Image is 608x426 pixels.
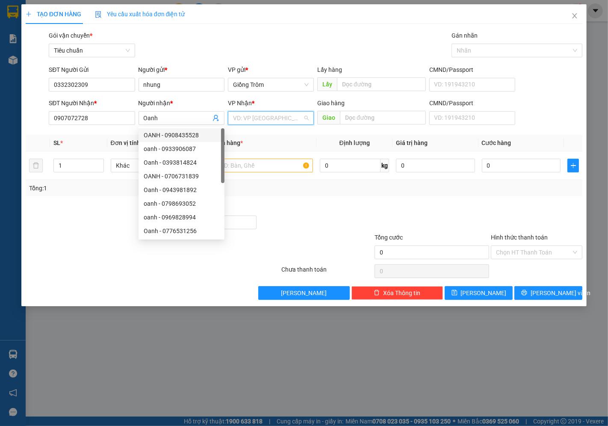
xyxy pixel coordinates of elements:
[3,56,51,72] span: 1 - Kiện vừa (đồ dùng)
[381,159,389,172] span: kg
[396,139,428,146] span: Giá trị hàng
[3,18,20,27] span: Trâm
[317,111,340,124] span: Giao
[144,130,219,140] div: OANH - 0908435528
[340,111,426,124] input: Dọc đường
[65,42,127,53] td: CC:
[139,197,224,210] div: oanh - 0798693052
[375,234,403,241] span: Tổng cước
[139,183,224,197] div: Oanh - 0943981892
[491,234,548,241] label: Hình thức thanh toán
[122,59,127,68] span: 1
[521,290,527,296] span: printer
[26,11,32,17] span: plus
[29,183,235,193] div: Tổng: 1
[26,11,81,18] span: TẠO ĐƠN HÀNG
[317,66,342,73] span: Lấy hàng
[228,100,252,106] span: VP Nhận
[144,213,219,222] div: oanh - 0969828994
[452,290,457,296] span: save
[482,139,511,146] span: Cước hàng
[281,288,327,298] span: [PERSON_NAME]
[144,144,219,154] div: oanh - 0933906087
[139,169,224,183] div: OANH - 0706731839
[317,77,337,91] span: Lấy
[281,265,374,280] div: Chưa thanh toán
[139,224,224,238] div: Oanh - 0776531256
[139,65,224,74] div: Người gửi
[66,9,127,17] p: Nhận:
[233,78,309,91] span: Giồng Trôm
[429,65,515,74] div: CMND/Passport
[54,44,130,57] span: Tiêu chuẩn
[337,77,426,91] input: Dọc đường
[563,4,587,28] button: Close
[144,226,219,236] div: Oanh - 0776531256
[258,286,350,300] button: [PERSON_NAME]
[139,98,224,108] div: Người nhận
[567,159,579,172] button: plus
[144,199,219,208] div: oanh - 0798693052
[29,159,43,172] button: delete
[84,9,106,17] span: Quận 5
[452,32,478,39] label: Gán nhãn
[66,18,79,27] span: Thư
[95,11,185,18] span: Yêu cầu xuất hóa đơn điện tử
[144,185,219,195] div: Oanh - 0943981892
[112,60,122,68] span: SL:
[3,42,66,53] td: CR:
[317,100,345,106] span: Giao hàng
[568,162,578,169] span: plus
[95,11,102,18] img: icon
[111,139,143,146] span: Đơn vị tính
[571,12,578,19] span: close
[531,288,590,298] span: [PERSON_NAME] và In
[139,142,224,156] div: oanh - 0933906087
[144,158,219,167] div: Oanh - 0393814824
[461,288,507,298] span: [PERSON_NAME]
[139,128,224,142] div: OANH - 0908435528
[514,286,582,300] button: printer[PERSON_NAME] và In
[77,43,97,51] span: 30.000
[49,65,135,74] div: SĐT Người Gửi
[339,139,370,146] span: Định lượng
[49,98,135,108] div: SĐT Người Nhận
[383,288,420,298] span: Xóa Thông tin
[139,156,224,169] div: Oanh - 0393814824
[49,32,92,39] span: Gói vận chuyển
[228,65,314,74] div: VP gửi
[53,139,60,146] span: SL
[213,115,219,121] span: user-add
[351,286,443,300] button: deleteXóa Thông tin
[66,28,105,36] span: 0907441216
[116,159,204,172] span: Khác
[144,172,219,181] div: OANH - 0706731839
[3,9,65,17] p: Gửi từ:
[3,28,42,36] span: 0706872699
[14,43,18,51] span: 0
[24,9,60,17] span: Giồng Trôm
[396,159,475,172] input: 0
[445,286,513,300] button: save[PERSON_NAME]
[374,290,380,296] span: delete
[429,98,515,108] div: CMND/Passport
[139,210,224,224] div: oanh - 0969828994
